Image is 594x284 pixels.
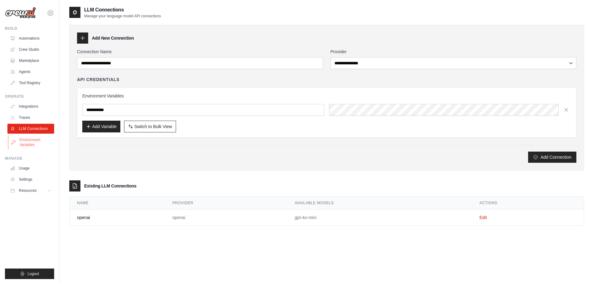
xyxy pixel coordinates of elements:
img: Logo [5,7,36,19]
a: Traces [7,113,54,123]
h3: Existing LLM Connections [84,183,136,189]
td: gpt-4o-mini [287,209,472,226]
button: Logout [5,269,54,279]
div: Operate [5,94,54,99]
span: Switch to Bulk View [134,123,172,130]
span: Resources [19,188,37,193]
a: Crew Studio [7,45,54,54]
h2: LLM Connections [84,6,161,14]
a: Tool Registry [7,78,54,88]
h3: Add New Connection [92,35,134,41]
td: openai [165,209,287,226]
span: Logout [28,271,39,276]
a: Usage [7,163,54,173]
button: Switch to Bulk View [124,121,176,132]
button: Resources [7,186,54,196]
a: Marketplace [7,56,54,66]
p: Manage your language model API connections [84,14,161,19]
button: Add Connection [528,152,576,163]
a: Integrations [7,101,54,111]
a: Edit [480,215,487,220]
a: Settings [7,174,54,184]
th: Actions [472,197,584,209]
td: openai [70,209,165,226]
a: Agents [7,67,54,77]
div: Manage [5,156,54,161]
a: Environment Variables [8,135,55,150]
label: Connection Name [77,49,323,55]
a: Automations [7,33,54,43]
th: Provider [165,197,287,209]
a: LLM Connections [7,124,54,134]
th: Available Models [287,197,472,209]
h3: Environment Variables [82,93,571,99]
th: Name [70,197,165,209]
label: Provider [330,49,576,55]
button: Add Variable [82,121,120,132]
h4: API Credentials [77,76,119,83]
div: Build [5,26,54,31]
